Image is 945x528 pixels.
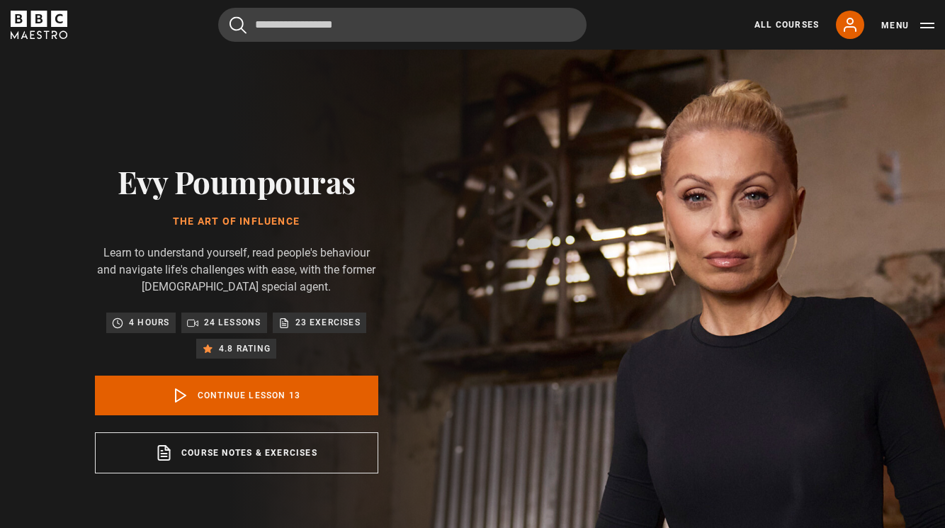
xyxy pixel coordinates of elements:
p: 4 hours [129,315,169,330]
a: Course notes & exercises [95,432,378,473]
a: Continue lesson 13 [95,376,378,415]
button: Toggle navigation [881,18,934,33]
a: All Courses [754,18,819,31]
p: 24 lessons [204,315,261,330]
svg: BBC Maestro [11,11,67,39]
p: Learn to understand yourself, read people's behaviour and navigate life's challenges with ease, w... [95,245,378,296]
button: Submit the search query [230,16,247,34]
h2: Evy Poumpouras [95,163,378,199]
p: 4.8 rating [219,342,271,356]
h1: The Art of Influence [95,216,378,228]
input: Search [218,8,587,42]
p: 23 exercises [295,315,361,330]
